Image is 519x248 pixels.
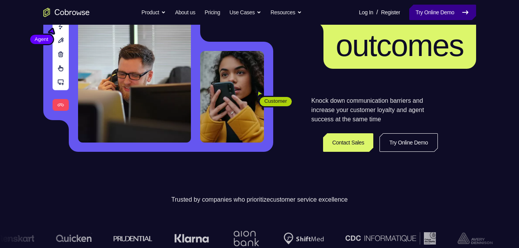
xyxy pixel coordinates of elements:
button: Product [141,5,166,20]
span: customer service excellence [270,196,348,203]
a: Go to the home page [43,8,90,17]
a: Register [381,5,400,20]
a: Pricing [204,5,220,20]
button: Resources [271,5,302,20]
img: Klarna [174,234,209,243]
a: About us [175,5,195,20]
a: Try Online Demo [379,133,437,152]
img: A customer holding their phone [200,51,264,143]
img: A customer support agent talking on the phone [78,5,191,143]
span: outcomes [336,28,464,63]
img: CDC Informatique [345,232,436,244]
a: Try Online Demo [409,5,476,20]
img: prudential [114,235,153,241]
a: Log In [359,5,373,20]
a: Contact Sales [323,133,374,152]
span: / [376,8,378,17]
p: Knock down communication barriers and increase your customer loyalty and agent success at the sam... [311,96,438,124]
button: Use Cases [230,5,261,20]
img: Shiftmed [284,233,324,245]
